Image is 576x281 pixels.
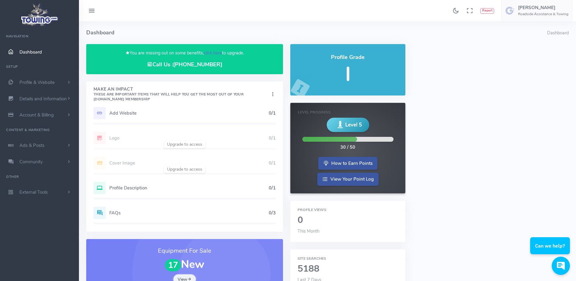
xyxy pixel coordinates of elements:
[94,258,276,271] h1: New
[298,264,398,274] h2: 5188
[19,142,44,148] span: Ads & Posts
[318,157,377,170] a: How to Earn Points
[94,92,244,102] small: These are important items that will help you get the most out of your [DOMAIN_NAME] Membership
[340,144,355,151] div: 30 / 50
[547,30,569,36] li: Dashboard
[19,112,54,118] span: Account & Billing
[269,210,276,215] h5: 0/3
[19,2,60,28] img: logo
[109,186,269,190] h5: Profile Description
[94,61,276,68] h4: Call Us :
[269,186,276,190] h5: 0/1
[109,111,269,116] h5: Add Website
[19,159,43,165] span: Community
[298,208,398,212] h6: Profile Views
[298,54,398,61] h4: Profile Grade
[173,61,222,68] a: [PHONE_NUMBER]
[19,49,42,55] span: Dashboard
[94,87,270,102] h4: Make An Impact
[526,220,576,281] iframe: Conversations
[298,215,398,225] h2: 0
[109,210,269,215] h5: FAQs
[480,8,494,14] button: Report
[94,50,276,57] p: You are missing out on some benefits, to upgrade.
[19,189,48,195] span: External Tools
[19,96,67,102] span: Details and Information
[86,21,547,44] h4: Dashboard
[298,228,319,234] span: This Month
[165,259,181,272] span: 17
[505,6,515,16] img: user-image
[94,246,276,255] h3: Equipment For Sale
[298,110,398,114] h6: Level Progress
[345,121,362,129] span: Level 5
[269,111,276,116] h5: 0/1
[518,12,568,16] h6: Roadside Assistance & Towing
[298,257,398,261] h6: Site Searches
[518,5,568,10] h5: [PERSON_NAME]
[317,173,379,186] a: View Your Point Log
[19,79,55,85] span: Profile & Website
[204,50,222,56] a: click here
[298,64,398,85] h5: I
